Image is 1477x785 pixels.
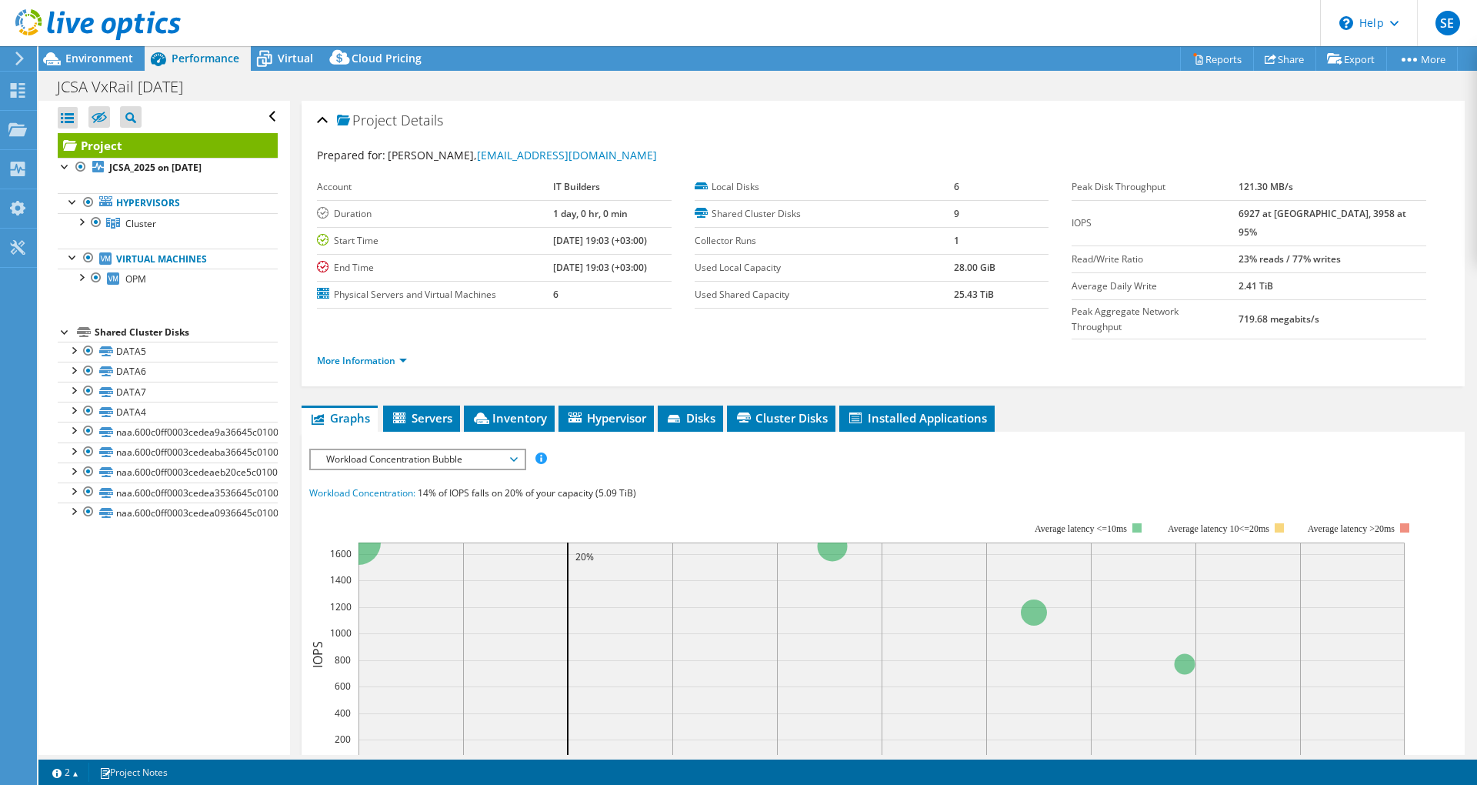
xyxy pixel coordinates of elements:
a: naa.600c0ff0003cedea0936645c01000000 [58,503,278,523]
a: DATA7 [58,382,278,402]
b: 25.43 TiB [954,288,994,301]
a: naa.600c0ff0003cedeaba36645c01000000 [58,443,278,463]
label: Used Local Capacity [695,260,954,276]
span: Installed Applications [847,410,987,426]
a: More [1386,47,1458,71]
b: IT Builders [553,180,600,193]
a: Virtual Machines [58,249,278,269]
a: JCSA_2025 on [DATE] [58,158,278,178]
a: DATA5 [58,342,278,362]
b: 28.00 GiB [954,261,995,274]
a: More Information [317,354,407,367]
span: Hypervisor [566,410,646,426]
b: 1 day, 0 hr, 0 min [553,207,628,220]
label: End Time [317,260,553,276]
text: IOPS [309,641,326,668]
span: Cloud Pricing [352,51,422,65]
b: 121.30 MB/s [1239,180,1293,193]
label: Collector Runs [695,233,954,249]
span: OPM [125,272,146,286]
span: Virtual [278,51,313,65]
a: Hypervisors [58,193,278,213]
a: DATA6 [58,362,278,382]
label: Account [317,179,553,195]
h1: JCSA VxRail [DATE] [50,78,207,95]
a: [EMAIL_ADDRESS][DOMAIN_NAME] [477,148,657,162]
b: 719.68 megabits/s [1239,312,1319,326]
span: Disks [665,410,715,426]
b: 9 [954,207,959,220]
a: naa.600c0ff0003cedeaeb20ce5c01000000 [58,463,278,483]
span: Servers [391,410,452,426]
a: Project Notes [88,763,178,782]
b: [DATE] 19:03 (+03:00) [553,261,647,274]
b: 2.41 TiB [1239,279,1273,292]
span: Environment [65,51,133,65]
a: Reports [1180,47,1254,71]
text: 1200 [330,600,352,613]
span: Graphs [309,410,370,426]
a: DATA4 [58,402,278,422]
label: Duration [317,206,553,222]
text: 1000 [330,626,352,640]
span: [PERSON_NAME], [388,148,657,162]
label: Local Disks [695,179,954,195]
div: Shared Cluster Disks [95,323,278,342]
text: 800 [335,653,351,666]
tspan: Average latency 10<=20ms [1168,523,1269,534]
b: 1 [954,234,959,247]
b: 6 [954,180,959,193]
a: naa.600c0ff0003cedea3536645c01000000 [58,483,278,503]
label: Used Shared Capacity [695,287,954,302]
b: 6 [553,288,558,301]
label: Prepared for: [317,148,385,162]
tspan: Average latency <=10ms [1035,523,1127,534]
a: Share [1253,47,1316,71]
span: Details [401,111,443,129]
label: Peak Aggregate Network Throughput [1072,304,1238,335]
text: 1400 [330,573,352,586]
text: 400 [335,706,351,720]
text: 200 [335,733,351,746]
label: Start Time [317,233,553,249]
text: Average latency >20ms [1308,523,1395,534]
a: 2 [42,763,89,782]
label: Read/Write Ratio [1072,252,1238,267]
label: Peak Disk Throughput [1072,179,1238,195]
span: Cluster [125,217,156,230]
svg: \n [1339,16,1353,30]
text: 20% [575,550,594,563]
text: 1600 [330,547,352,560]
span: Inventory [472,410,547,426]
span: SE [1435,11,1460,35]
label: Shared Cluster Disks [695,206,954,222]
span: Project [337,113,397,129]
label: Average Daily Write [1072,279,1238,294]
a: Project [58,133,278,158]
span: Performance [172,51,239,65]
label: Physical Servers and Virtual Machines [317,287,553,302]
a: naa.600c0ff0003cedea9a36645c01000000 [58,422,278,442]
a: Export [1315,47,1387,71]
b: 23% reads / 77% writes [1239,252,1341,266]
b: JCSA_2025 on [DATE] [109,161,202,174]
span: Workload Concentration Bubble [318,450,516,469]
a: OPM [58,269,278,289]
a: Cluster [58,213,278,233]
span: Cluster Disks [735,410,828,426]
span: 14% of IOPS falls on 20% of your capacity (5.09 TiB) [418,486,636,499]
b: 6927 at [GEOGRAPHIC_DATA], 3958 at 95% [1239,207,1406,239]
label: IOPS [1072,215,1238,231]
span: Workload Concentration: [309,486,415,499]
text: 600 [335,680,351,693]
b: [DATE] 19:03 (+03:00) [553,234,647,247]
